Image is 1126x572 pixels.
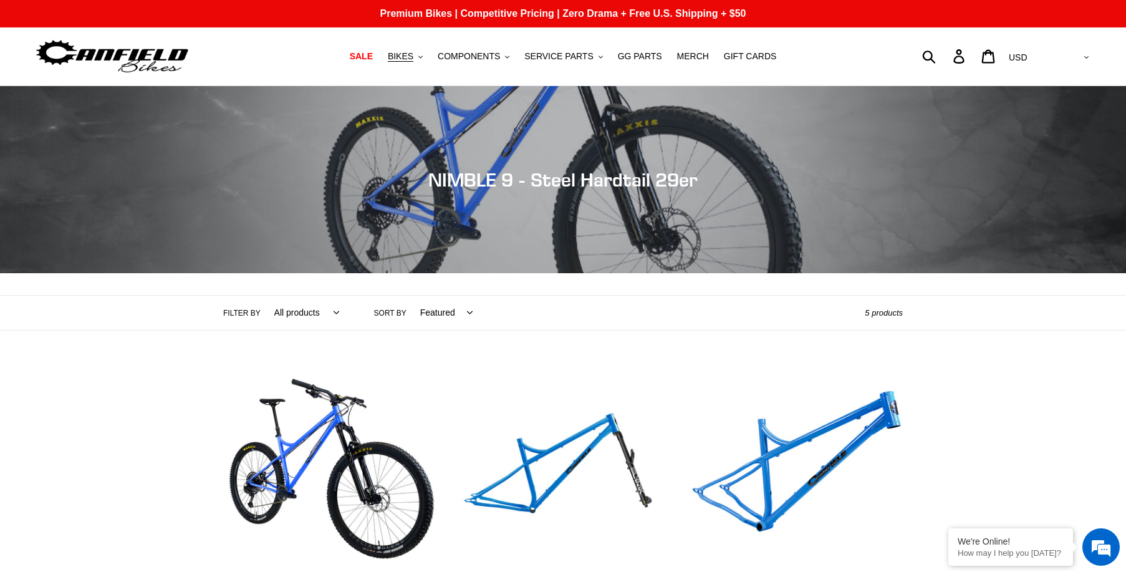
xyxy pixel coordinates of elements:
label: Filter by [223,308,261,319]
button: BIKES [382,48,429,65]
img: Canfield Bikes [34,37,190,76]
input: Search [929,42,961,70]
label: Sort by [374,308,407,319]
span: SALE [350,51,373,62]
div: We're Online! [958,536,1064,546]
span: SERVICE PARTS [524,51,593,62]
button: COMPONENTS [431,48,516,65]
span: COMPONENTS [438,51,500,62]
a: GIFT CARDS [718,48,783,65]
span: MERCH [677,51,709,62]
a: SALE [344,48,379,65]
span: GG PARTS [618,51,662,62]
span: 5 products [865,308,903,318]
span: BIKES [388,51,413,62]
a: GG PARTS [612,48,668,65]
a: MERCH [671,48,715,65]
p: How may I help you today? [958,548,1064,558]
span: GIFT CARDS [724,51,777,62]
span: NIMBLE 9 - Steel Hardtail 29er [428,168,698,191]
button: SERVICE PARTS [518,48,609,65]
